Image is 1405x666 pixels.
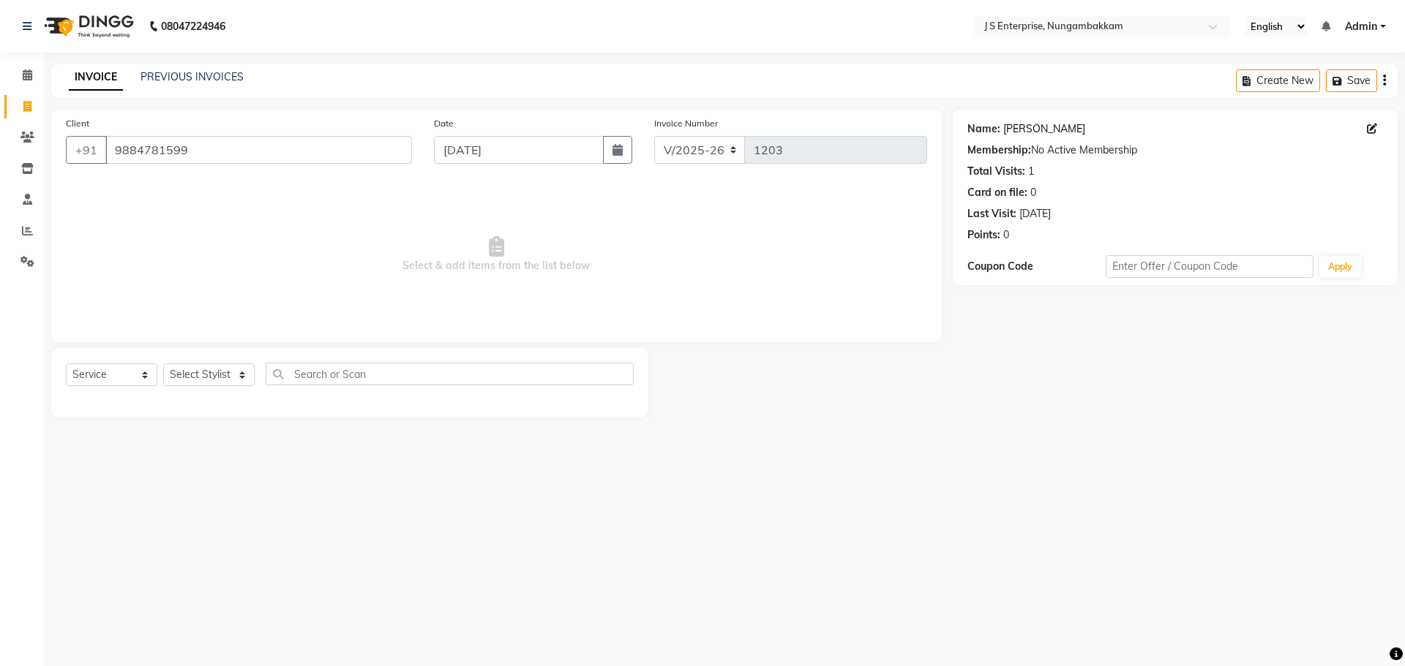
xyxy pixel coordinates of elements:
button: Apply [1319,256,1361,278]
div: Points: [967,227,1000,243]
span: Admin [1345,19,1377,34]
span: Select & add items from the list below [66,181,927,328]
div: Card on file: [967,185,1027,200]
div: [DATE] [1019,206,1051,222]
button: Create New [1236,69,1320,92]
div: Name: [967,121,1000,137]
a: INVOICE [69,64,123,91]
label: Date [434,117,454,130]
div: 1 [1028,164,1034,179]
div: Total Visits: [967,164,1025,179]
div: No Active Membership [967,143,1383,158]
div: 0 [1030,185,1036,200]
div: Membership: [967,143,1031,158]
div: Last Visit: [967,206,1016,222]
div: 0 [1003,227,1009,243]
img: logo [37,6,138,47]
button: Save [1326,69,1377,92]
input: Search by Name/Mobile/Email/Code [105,136,412,164]
input: Search or Scan [266,363,634,385]
input: Enter Offer / Coupon Code [1106,255,1314,278]
b: 08047224946 [161,6,225,47]
label: Invoice Number [654,117,718,130]
div: Coupon Code [967,259,1106,274]
label: Client [66,117,89,130]
a: [PERSON_NAME] [1003,121,1085,137]
button: +91 [66,136,107,164]
a: PREVIOUS INVOICES [140,70,244,83]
